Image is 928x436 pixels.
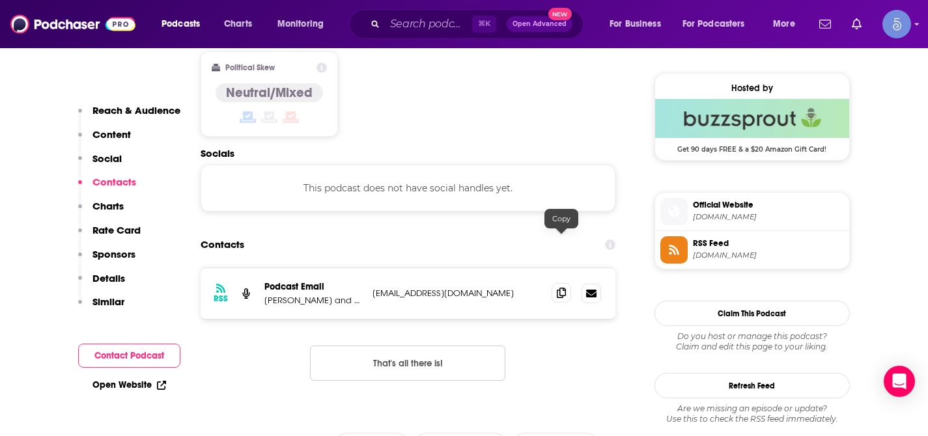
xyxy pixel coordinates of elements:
img: Buzzsprout Deal: Get 90 days FREE & a $20 Amazon Gift Card! [655,99,849,138]
h2: Contacts [201,232,244,257]
button: open menu [268,14,341,34]
p: Contacts [92,176,136,188]
span: wellthatfuckedmeup.buzzsprout.com [693,212,844,222]
p: Reach & Audience [92,104,180,116]
img: Podchaser - Follow, Share and Rate Podcasts [10,12,135,36]
div: Hosted by [655,83,849,94]
div: Open Intercom Messenger [884,366,915,397]
span: More [773,15,795,33]
button: Sponsors [78,248,135,272]
div: Search podcasts, credits, & more... [361,9,596,39]
button: open menu [152,14,217,34]
span: Podcasts [162,15,200,33]
button: open menu [600,14,677,34]
p: Rate Card [92,224,141,236]
div: Claim and edit this page to your liking. [654,331,850,352]
button: Details [78,272,125,296]
a: Show notifications dropdown [814,13,836,35]
a: Open Website [92,379,166,390]
p: Similar [92,295,124,308]
p: Podcast Email [264,281,362,292]
span: feeds.buzzsprout.com [693,251,844,260]
span: For Podcasters [682,15,745,33]
p: Sponsors [92,248,135,260]
span: New [548,8,572,20]
a: Charts [216,14,260,34]
p: Social [92,152,122,165]
button: Show profile menu [882,10,911,38]
h3: RSS [214,293,228,304]
div: This podcast does not have social handles yet. [201,165,616,211]
span: Do you host or manage this podcast? [654,331,850,342]
button: Reach & Audience [78,104,180,128]
span: Charts [224,15,252,33]
p: Content [92,128,131,141]
button: Open AdvancedNew [507,16,572,32]
a: Buzzsprout Deal: Get 90 days FREE & a $20 Amazon Gift Card! [655,99,849,152]
button: Refresh Feed [654,373,850,398]
img: User Profile [882,10,911,38]
input: Search podcasts, credits, & more... [385,14,472,34]
button: open menu [764,14,811,34]
a: RSS Feed[DOMAIN_NAME] [660,236,844,264]
div: Copy [544,209,578,228]
button: Claim This Podcast [654,301,850,326]
span: Open Advanced [513,21,567,27]
p: Charts [92,200,124,212]
button: open menu [674,14,764,34]
h2: Socials [201,147,616,159]
a: Official Website[DOMAIN_NAME] [660,198,844,225]
p: [EMAIL_ADDRESS][DOMAIN_NAME] [373,288,542,299]
span: Logged in as Spiral5-G1 [882,10,911,38]
button: Rate Card [78,224,141,248]
button: Charts [78,200,124,224]
p: [PERSON_NAME] and [PERSON_NAME] [264,295,362,306]
h4: Neutral/Mixed [226,85,313,101]
button: Content [78,128,131,152]
span: Get 90 days FREE & a $20 Amazon Gift Card! [655,138,849,154]
button: Contact Podcast [78,344,180,368]
span: Official Website [693,199,844,211]
button: Nothing here. [310,346,505,381]
button: Similar [78,295,124,320]
button: Contacts [78,176,136,200]
h2: Political Skew [225,63,275,72]
a: Show notifications dropdown [847,13,867,35]
span: For Business [610,15,661,33]
button: Social [78,152,122,176]
div: Are we missing an episode or update? Use this to check the RSS feed immediately. [654,403,850,424]
p: Details [92,272,125,284]
span: ⌘ K [472,16,496,33]
span: RSS Feed [693,238,844,249]
span: Monitoring [277,15,324,33]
